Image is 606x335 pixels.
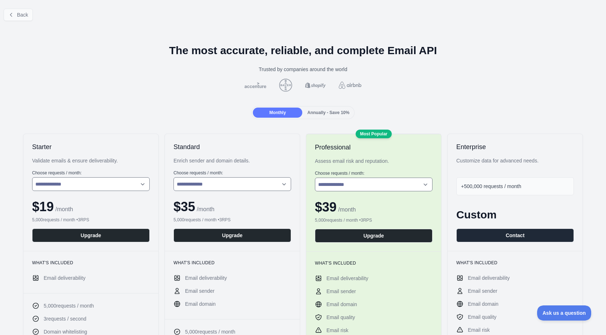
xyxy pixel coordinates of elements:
[537,305,592,321] iframe: Toggle Customer Support
[315,157,432,165] div: Assess email risk and reputation.
[174,143,291,151] h2: Standard
[356,130,392,138] div: Most Popular
[315,143,432,152] h2: Professional
[456,157,574,164] div: Customize data for advanced needs.
[456,143,574,151] h2: Enterprise
[174,157,291,164] div: Enrich sender and domain details.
